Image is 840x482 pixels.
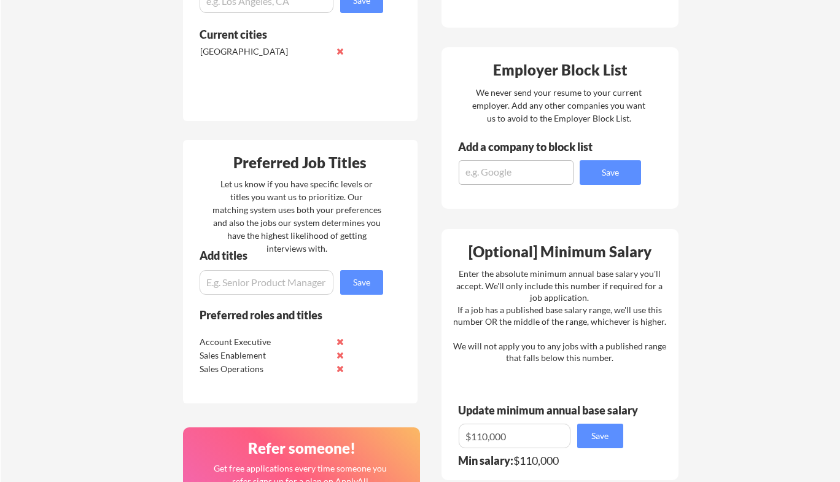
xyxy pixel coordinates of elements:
[200,349,329,362] div: Sales Enablement
[458,454,513,467] strong: Min salary:
[458,455,631,466] div: $110,000
[200,270,333,295] input: E.g. Senior Product Manager
[577,424,623,448] button: Save
[340,270,383,295] button: Save
[200,363,329,375] div: Sales Operations
[459,424,570,448] input: E.g. $100,000
[200,29,370,40] div: Current cities
[200,250,373,261] div: Add titles
[458,141,612,152] div: Add a company to block list
[446,244,674,259] div: [Optional] Minimum Salary
[200,45,330,58] div: [GEOGRAPHIC_DATA]
[212,177,381,255] div: Let us know if you have specific levels or titles you want us to prioritize. Our matching system ...
[472,86,647,125] div: We never send your resume to your current employer. Add any other companies you want us to avoid ...
[453,268,666,364] div: Enter the absolute minimum annual base salary you'll accept. We'll only include this number if re...
[458,405,642,416] div: Update minimum annual base salary
[580,160,641,185] button: Save
[200,309,367,321] div: Preferred roles and titles
[200,336,329,348] div: Account Executive
[188,441,416,456] div: Refer someone!
[186,155,414,170] div: Preferred Job Titles
[446,63,675,77] div: Employer Block List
